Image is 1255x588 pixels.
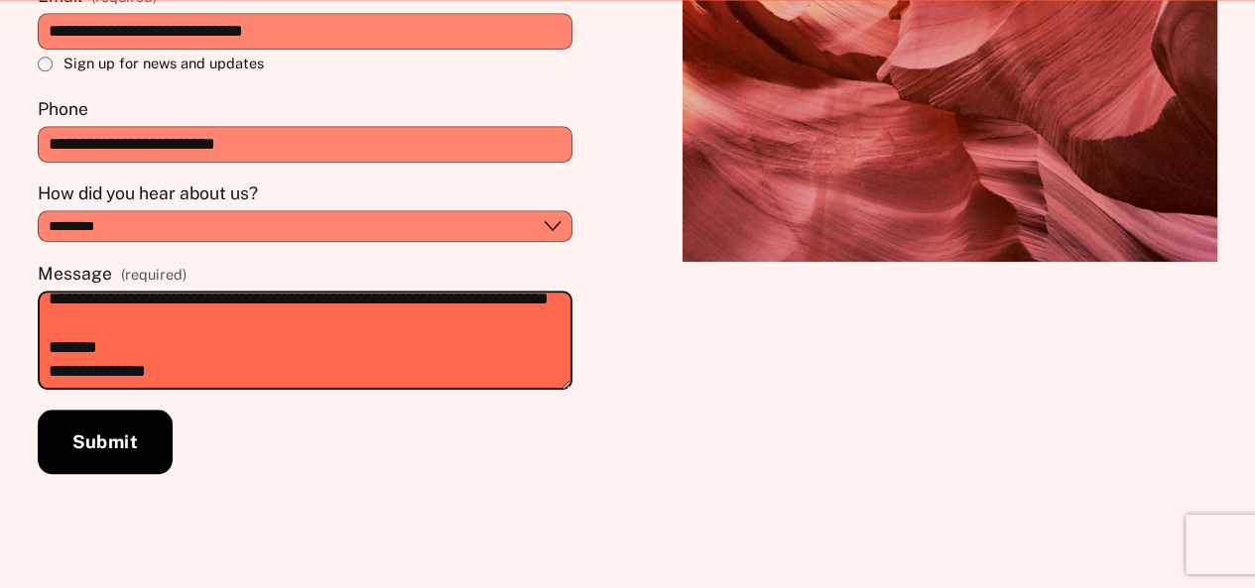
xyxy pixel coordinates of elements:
input: Sign up for news and updates [38,57,53,71]
button: Submit [38,410,173,474]
span: Sign up for news and updates [63,54,264,73]
select: How did you hear about us? [38,210,572,242]
span: (required) [121,265,187,285]
span: Message [38,262,112,287]
span: Phone [38,97,88,122]
span: How did you hear about us? [38,181,258,206]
